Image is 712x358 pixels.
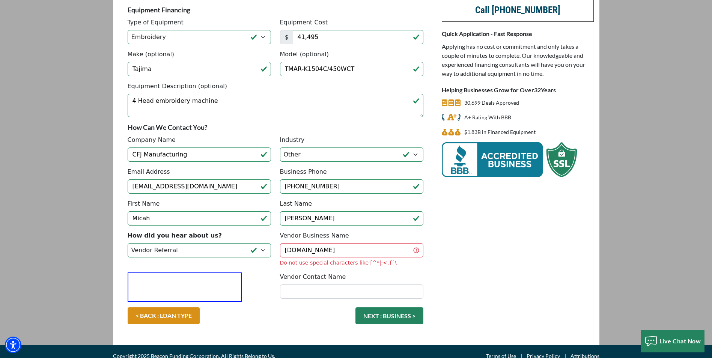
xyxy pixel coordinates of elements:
p: How Can We Contact You? [128,123,423,132]
label: How did you hear about us? [128,231,222,240]
label: Equipment Cost [280,18,328,27]
p: Helping Businesses Grow for Over Years [442,86,594,95]
p: Quick Application - Fast Response [442,29,594,38]
label: Type of Equipment [128,18,184,27]
label: Industry [280,135,305,144]
label: Make (optional) [128,50,175,59]
label: Equipment Description (optional) [128,82,227,91]
a: < BACK : LOAN TYPE [128,307,200,324]
p: 30,699 Deals Approved [464,98,519,107]
img: BBB Acredited Business and SSL Protection [442,142,577,177]
p: A+ Rating With BBB [464,113,511,122]
span: Live Chat Now [659,337,701,344]
p: Equipment Financing [128,5,423,14]
p: $1,834,998,213 in Financed Equipment [464,128,536,137]
label: Business Phone [280,167,327,176]
label: Email Address [128,167,170,176]
p: Applying has no cost or commitment and only takes a couple of minutes to complete. Our knowledgea... [442,42,594,78]
div: Do not use special characters like [^*|:<,{`\ [280,259,423,267]
label: Vendor Contact Name [280,272,346,281]
a: call (847) 897-2499 [475,5,560,15]
button: NEXT : BUSINESS > [355,307,423,324]
label: Last Name [280,199,312,208]
div: Accessibility Menu [5,337,21,353]
iframe: reCAPTCHA [128,272,242,302]
label: Model (optional) [280,50,329,59]
span: 32 [534,86,541,93]
span: $ [280,30,293,44]
label: First Name [128,199,160,208]
label: Company Name [128,135,176,144]
button: Live Chat Now [641,330,705,352]
label: Vendor Business Name [280,231,349,240]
